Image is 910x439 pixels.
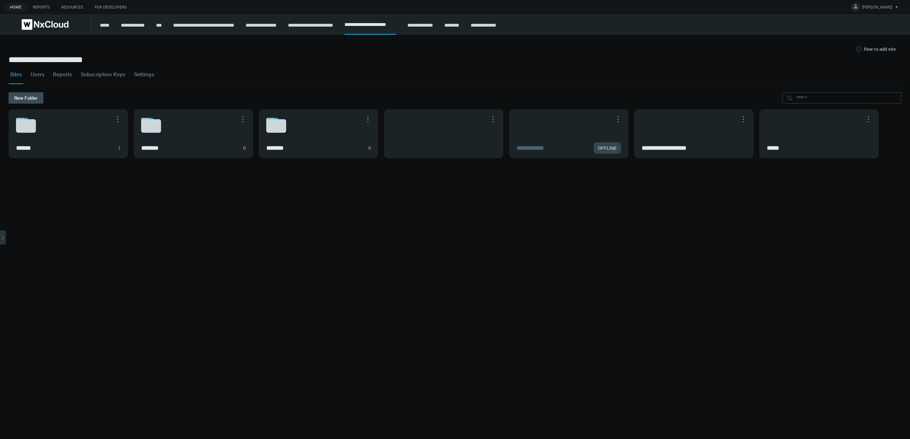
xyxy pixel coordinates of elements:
[89,3,133,12] a: For Developers
[243,145,246,152] div: 0
[55,3,89,12] a: Resources
[118,145,121,152] div: 1
[79,65,127,84] a: Subscription Keys
[850,43,901,55] button: How to add site
[4,3,27,12] a: Home
[29,65,46,84] a: Users
[52,65,74,84] a: Reports
[368,145,371,152] div: 0
[864,46,896,52] span: How to add site
[133,65,156,84] a: Settings
[27,3,55,12] a: Reports
[22,19,69,30] img: Nx Cloud logo
[9,92,43,104] button: New Folder
[862,4,892,12] span: [PERSON_NAME]
[9,65,23,84] a: Sites
[594,142,621,154] a: OFFLINE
